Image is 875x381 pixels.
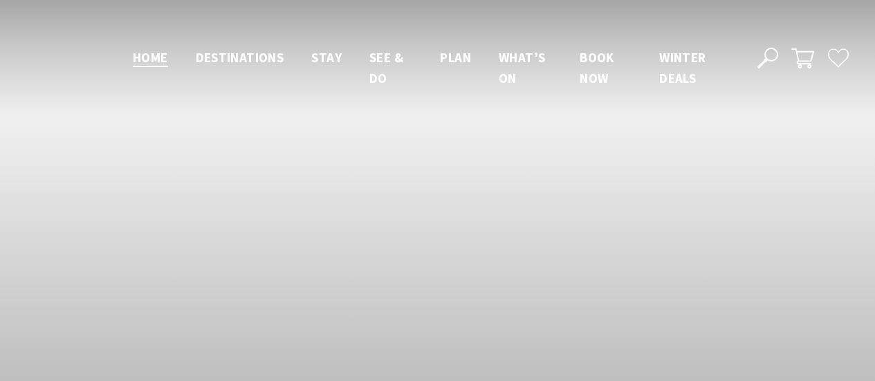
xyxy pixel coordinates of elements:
span: Home [133,49,168,66]
span: What’s On [499,49,545,86]
span: See & Do [369,49,403,86]
span: Winter Deals [659,49,706,86]
span: Stay [311,49,342,66]
nav: Main Menu [119,47,742,89]
span: Plan [440,49,471,66]
span: Book now [580,49,614,86]
span: Destinations [196,49,284,66]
